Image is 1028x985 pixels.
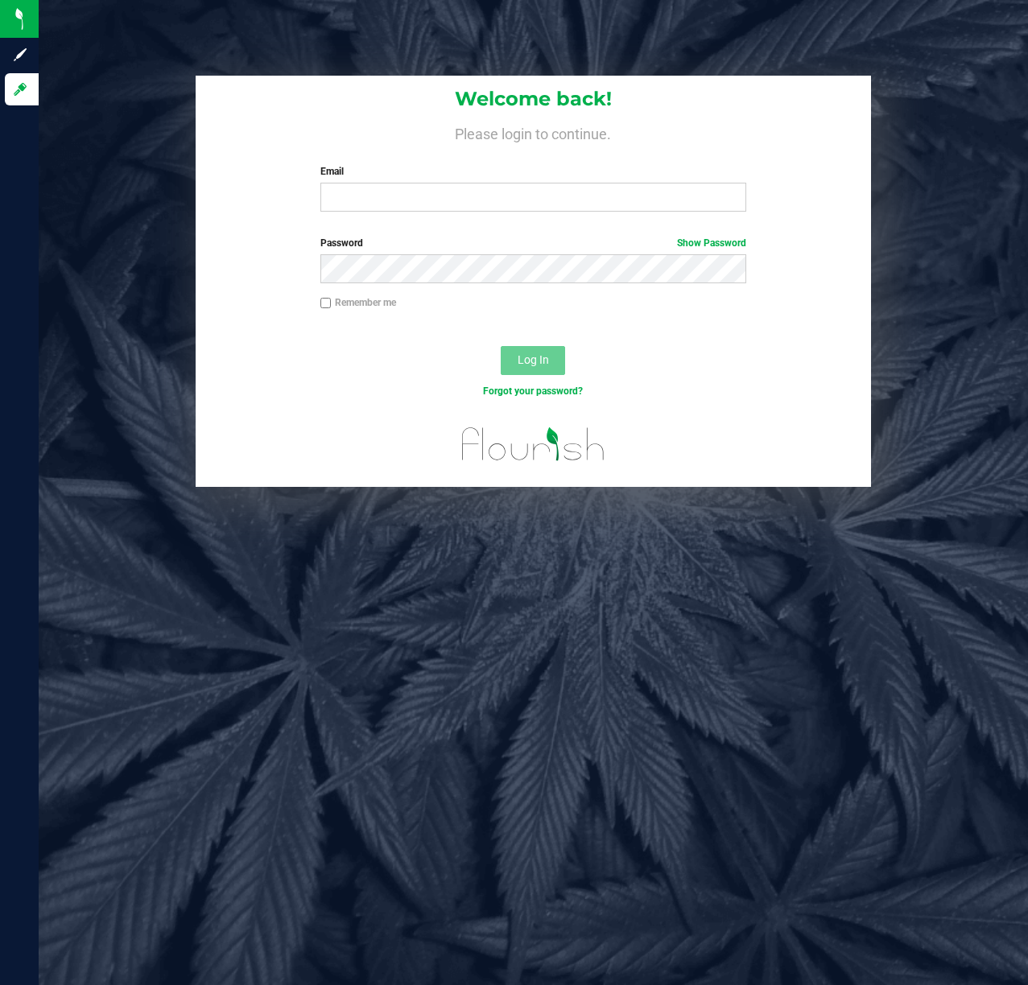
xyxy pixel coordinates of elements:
[12,47,28,63] inline-svg: Sign up
[196,89,871,109] h1: Welcome back!
[320,164,747,179] label: Email
[677,237,746,249] a: Show Password
[12,81,28,97] inline-svg: Log in
[320,298,332,309] input: Remember me
[196,122,871,142] h4: Please login to continue.
[518,353,549,366] span: Log In
[501,346,565,375] button: Log In
[320,237,363,249] span: Password
[483,385,583,397] a: Forgot your password?
[449,415,618,473] img: flourish_logo.svg
[320,295,396,310] label: Remember me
